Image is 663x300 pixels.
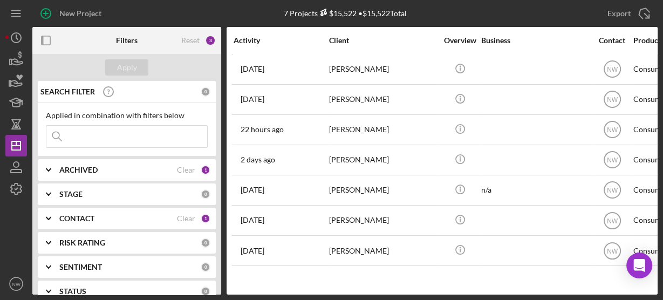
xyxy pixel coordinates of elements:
[116,36,138,45] b: Filters
[59,238,105,247] b: RISK RATING
[241,125,284,134] time: 2025-10-09 21:23
[283,9,406,18] div: 7 Projects • $15,522 Total
[201,287,210,296] div: 0
[607,126,618,134] text: NW
[607,217,618,224] text: NW
[241,155,275,164] time: 2025-10-08 12:58
[59,190,83,199] b: STAGE
[201,262,210,272] div: 0
[59,287,86,296] b: STATUS
[329,115,437,144] div: [PERSON_NAME]
[329,55,437,84] div: [PERSON_NAME]
[40,87,95,96] b: SEARCH FILTER
[12,281,21,287] text: NW
[181,36,200,45] div: Reset
[597,3,658,24] button: Export
[32,3,112,24] button: New Project
[201,189,210,199] div: 0
[117,59,137,76] div: Apply
[177,214,195,223] div: Clear
[205,35,216,46] div: 3
[201,87,210,97] div: 0
[234,36,328,45] div: Activity
[440,36,480,45] div: Overview
[481,36,589,45] div: Business
[241,95,264,104] time: 2025-10-09 18:33
[607,66,618,73] text: NW
[481,176,589,204] div: n/a
[317,9,356,18] div: $15,522
[201,214,210,223] div: 1
[177,166,195,174] div: Clear
[607,247,618,255] text: NW
[607,187,618,194] text: NW
[607,96,618,104] text: NW
[59,3,101,24] div: New Project
[105,59,148,76] button: Apply
[329,176,437,204] div: [PERSON_NAME]
[241,247,264,255] time: 2025-08-21 22:48
[329,146,437,174] div: [PERSON_NAME]
[626,253,652,278] div: Open Intercom Messenger
[241,65,264,73] time: 2025-10-08 01:41
[201,238,210,248] div: 0
[59,214,94,223] b: CONTACT
[201,165,210,175] div: 1
[329,85,437,114] div: [PERSON_NAME]
[5,273,27,295] button: NW
[329,36,437,45] div: Client
[329,206,437,235] div: [PERSON_NAME]
[59,263,102,271] b: SENTIMENT
[241,216,264,224] time: 2025-09-03 15:01
[59,166,98,174] b: ARCHIVED
[329,236,437,265] div: [PERSON_NAME]
[46,111,208,120] div: Applied in combination with filters below
[592,36,632,45] div: Contact
[241,186,264,194] time: 2025-09-10 22:48
[607,3,631,24] div: Export
[607,156,618,164] text: NW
